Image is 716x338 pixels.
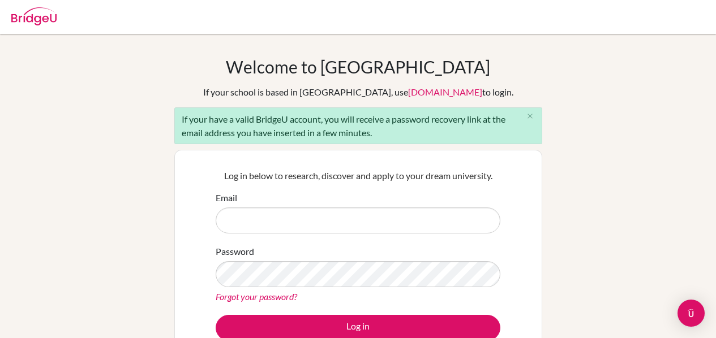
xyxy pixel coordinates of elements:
[526,112,534,120] i: close
[216,169,500,183] p: Log in below to research, discover and apply to your dream university.
[216,291,297,302] a: Forgot your password?
[174,107,542,144] div: If your have a valid BridgeU account, you will receive a password recovery link at the email addr...
[203,85,513,99] div: If your school is based in [GEOGRAPHIC_DATA], use to login.
[519,108,542,125] button: Close
[216,191,237,205] label: Email
[226,57,490,77] h1: Welcome to [GEOGRAPHIC_DATA]
[678,300,705,327] div: Open Intercom Messenger
[11,7,57,25] img: Bridge-U
[408,86,482,97] a: [DOMAIN_NAME]
[216,245,254,258] label: Password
